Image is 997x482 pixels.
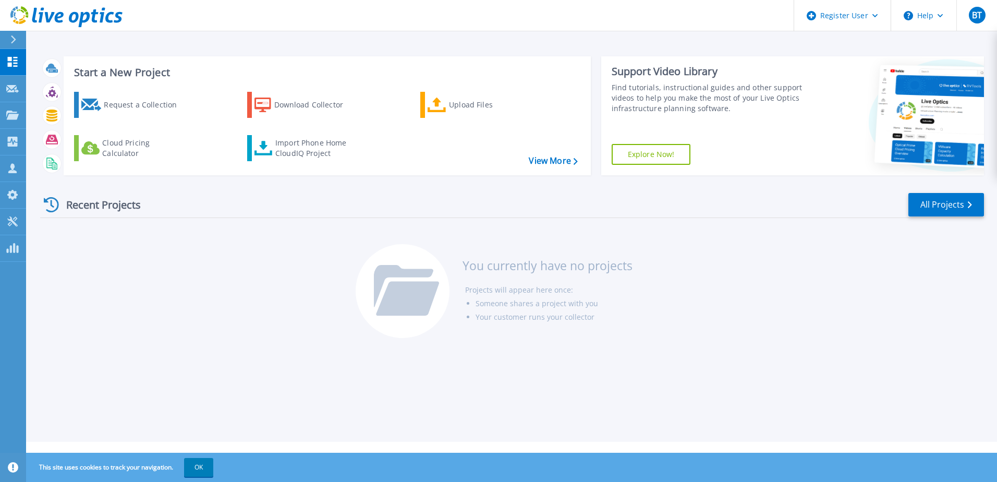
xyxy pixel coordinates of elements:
[612,82,807,114] div: Find tutorials, instructional guides and other support videos to help you make the most of your L...
[74,67,577,78] h3: Start a New Project
[29,458,213,477] span: This site uses cookies to track your navigation.
[102,138,186,159] div: Cloud Pricing Calculator
[274,94,358,115] div: Download Collector
[420,92,537,118] a: Upload Files
[247,92,363,118] a: Download Collector
[275,138,357,159] div: Import Phone Home CloudIQ Project
[463,260,633,271] h3: You currently have no projects
[612,144,691,165] a: Explore Now!
[476,297,633,310] li: Someone shares a project with you
[972,11,982,19] span: BT
[476,310,633,324] li: Your customer runs your collector
[612,65,807,78] div: Support Video Library
[908,193,984,216] a: All Projects
[184,458,213,477] button: OK
[74,92,190,118] a: Request a Collection
[529,156,577,166] a: View More
[74,135,190,161] a: Cloud Pricing Calculator
[104,94,187,115] div: Request a Collection
[465,283,633,297] li: Projects will appear here once:
[40,192,155,218] div: Recent Projects
[449,94,532,115] div: Upload Files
